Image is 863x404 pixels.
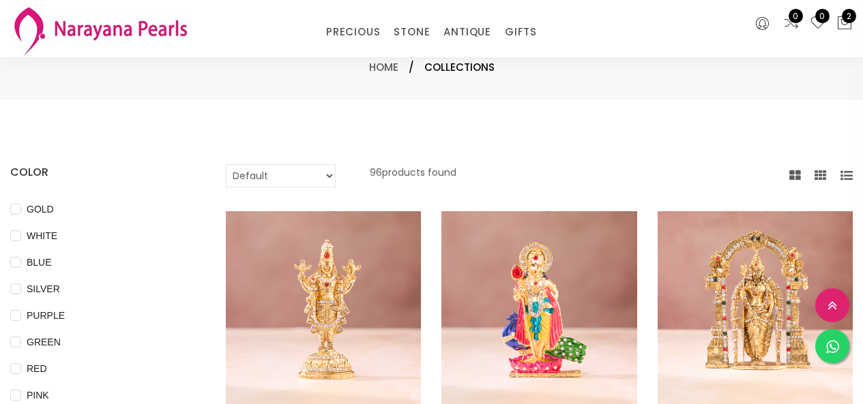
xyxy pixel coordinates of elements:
[369,60,398,74] a: Home
[21,228,63,243] span: WHITE
[21,255,57,270] span: BLUE
[21,308,70,323] span: PURPLE
[789,9,803,23] span: 0
[836,15,853,33] button: 2
[443,22,491,42] a: ANTIQUE
[505,22,537,42] a: GIFTS
[394,22,430,42] a: STONE
[21,335,66,349] span: GREEN
[10,164,185,181] h4: COLOR
[842,9,856,23] span: 2
[815,9,830,23] span: 0
[409,59,414,76] span: /
[21,281,65,296] span: SILVER
[810,15,826,33] a: 0
[326,22,380,42] a: PRECIOUS
[21,388,55,403] span: PINK
[21,202,59,217] span: GOLD
[370,164,456,187] p: 96 products found
[21,361,53,376] span: RED
[783,15,800,33] a: 0
[424,59,495,76] span: Collections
